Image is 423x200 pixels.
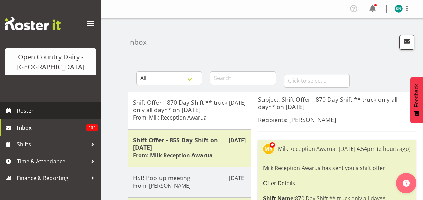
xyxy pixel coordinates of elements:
h5: Recipients: [PERSON_NAME] [258,116,416,123]
h5: Shift Offer - 870 Day Shift ** truck only all day** on [DATE] [133,99,246,113]
img: karl-nicole9851.jpg [395,5,403,13]
span: Inbox [17,123,86,133]
h6: From: Milk Reception Awarua [133,114,207,121]
span: Roster [17,106,98,116]
span: Shifts [17,139,87,149]
span: Time & Attendance [17,156,87,166]
input: Click to select... [284,74,350,88]
p: [DATE] [229,174,246,182]
span: Feedback [414,84,420,107]
img: milk-reception-awarua7542.jpg [263,143,274,154]
input: Search [210,71,276,85]
p: [DATE] [229,99,246,107]
h5: Subject: Shift Offer - 870 Day Shift ** truck only all day** on [DATE] [258,96,416,110]
img: help-xxl-2.png [403,180,410,187]
img: Rosterit website logo [5,17,61,30]
div: Milk Reception Awarua [278,145,336,153]
h6: From: Milk Reception Awarua [133,152,213,159]
h6: From: [PERSON_NAME] [133,182,191,189]
h5: Shift Offer - 855 Day Shift on [DATE] [133,136,246,151]
div: Open Country Dairy - [GEOGRAPHIC_DATA] [12,52,89,72]
h5: HSR Pop up meeting [133,174,246,181]
button: Feedback - Show survey [410,77,423,123]
h4: Inbox [128,38,147,46]
div: [DATE] 4:54pm (2 hours ago) [339,145,411,153]
h6: Offer Details [263,180,411,186]
p: [DATE] [228,136,246,144]
span: Finance & Reporting [17,173,87,183]
span: 134 [86,124,98,131]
